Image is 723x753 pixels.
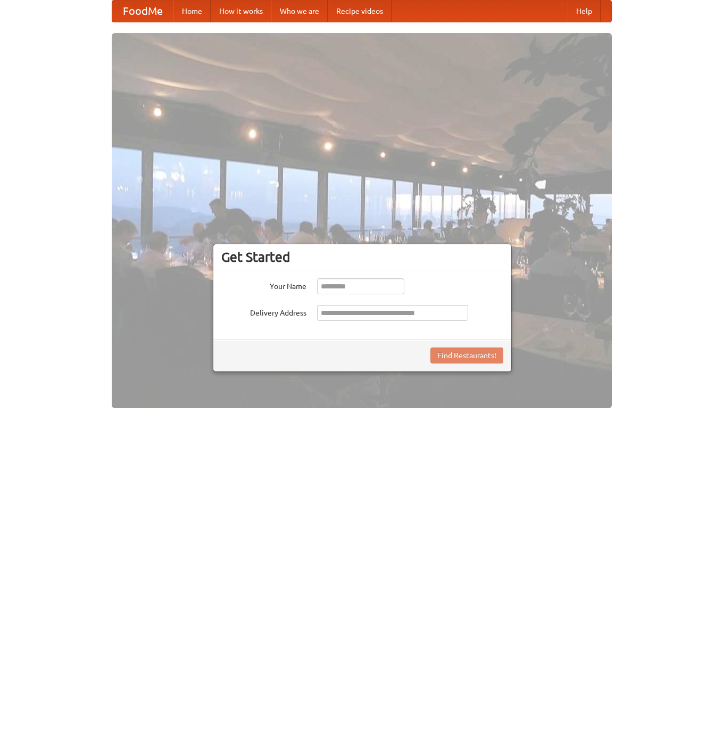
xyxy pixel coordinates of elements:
[221,305,306,318] label: Delivery Address
[430,347,503,363] button: Find Restaurants!
[221,249,503,265] h3: Get Started
[271,1,328,22] a: Who we are
[112,1,173,22] a: FoodMe
[173,1,211,22] a: Home
[328,1,392,22] a: Recipe videos
[568,1,601,22] a: Help
[221,278,306,292] label: Your Name
[211,1,271,22] a: How it works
